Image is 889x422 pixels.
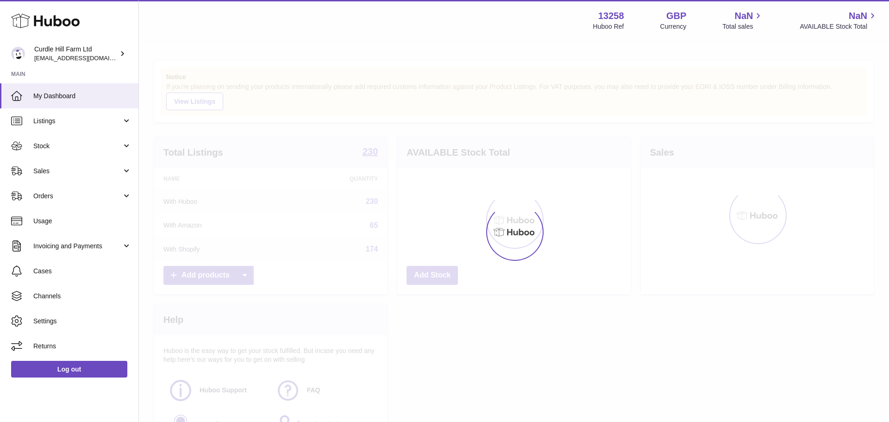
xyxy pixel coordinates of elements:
[593,22,624,31] div: Huboo Ref
[33,192,122,201] span: Orders
[33,142,122,151] span: Stock
[33,317,131,326] span: Settings
[722,10,764,31] a: NaN Total sales
[33,117,122,126] span: Listings
[33,242,122,251] span: Invoicing and Payments
[33,342,131,351] span: Returns
[33,167,122,176] span: Sales
[734,10,753,22] span: NaN
[34,54,136,62] span: [EMAIL_ADDRESS][DOMAIN_NAME]
[722,22,764,31] span: Total sales
[33,267,131,276] span: Cases
[660,22,687,31] div: Currency
[666,10,686,22] strong: GBP
[33,92,131,101] span: My Dashboard
[849,10,867,22] span: NaN
[800,10,878,31] a: NaN AVAILABLE Stock Total
[598,10,624,22] strong: 13258
[11,361,127,378] a: Log out
[33,292,131,301] span: Channels
[11,47,25,61] img: internalAdmin-13258@internal.huboo.com
[800,22,878,31] span: AVAILABLE Stock Total
[33,217,131,226] span: Usage
[34,45,118,63] div: Curdle Hill Farm Ltd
